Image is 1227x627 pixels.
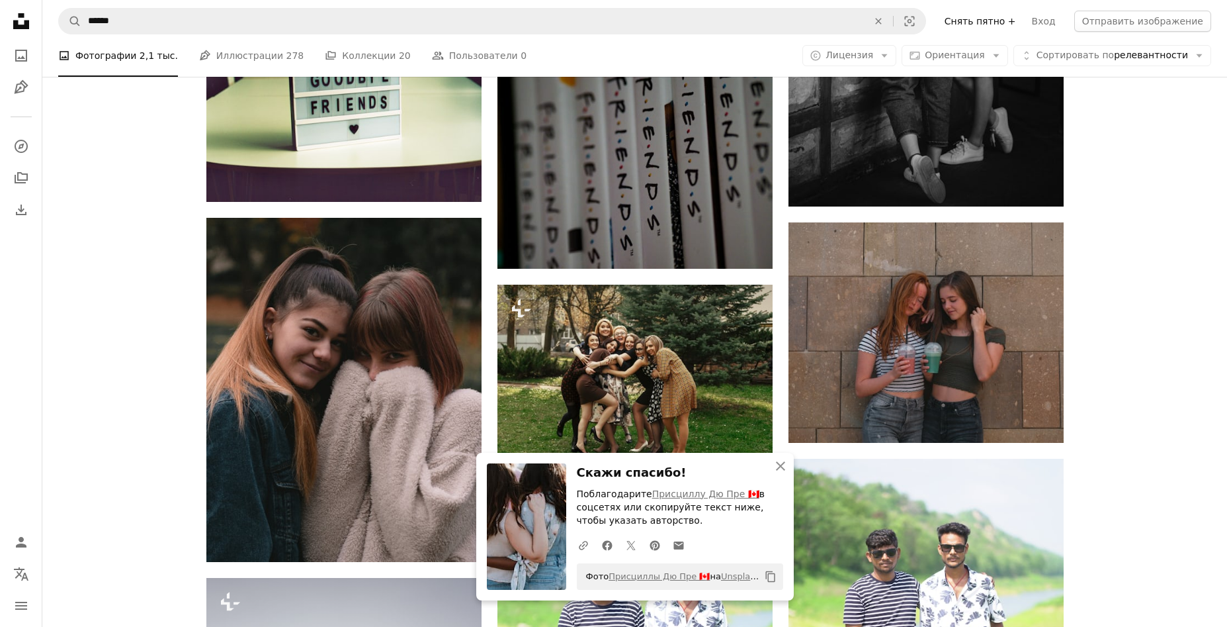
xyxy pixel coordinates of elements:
[521,50,527,61] ya-tr-span: 0
[199,34,304,77] a: Иллюстрации 278
[1032,16,1056,26] ya-tr-span: Вход
[8,8,34,37] a: Главная страница — Unplash
[432,34,527,77] a: Пользователи 0
[652,489,759,499] a: Присциллу Дю Пре 🇨🇦
[216,48,283,63] ya-tr-span: Иллюстрации
[710,571,721,581] ya-tr-span: на
[342,48,396,63] ya-tr-span: Коллекции
[206,384,482,396] a: две женщины фотографируются вместе
[497,285,773,468] img: Стильные элегантные женщины веселятся на празднике в солнечном парке. Забавная концепция момента,...
[945,16,1016,26] ya-tr-span: Снять пятно +
[667,532,691,558] a: Поделиться по электронной почте
[206,104,482,116] a: серая доска "прощай, друзья"
[864,9,893,34] button: Очистить
[925,50,985,60] ya-tr-span: Ориентация
[619,532,643,558] a: Поделиться в Twitter
[497,370,773,382] a: Стильные элегантные женщины веселятся на празднике в солнечном парке. Забавная концепция момента,...
[1013,45,1211,66] button: Сортировать порелевантности
[577,489,652,499] ya-tr-span: Поблагодарите
[802,45,896,66] button: Лицензия
[788,222,1064,443] img: две женщины, прислонившиеся к серой стене
[1082,16,1203,26] ya-tr-span: Отправить изображение
[721,571,760,581] a: Unsplash
[902,45,1008,66] button: Ориентация
[58,8,926,34] form: Поиск визуальных элементов по всему сайту
[1074,11,1211,32] button: Отправить изображение
[595,532,619,558] a: Поделиться на Facebook
[577,489,765,526] ya-tr-span: в соцсетях или скопируйте текст ниже, чтобы указать авторство.
[759,565,782,588] button: Копировать в буфер обмена
[8,42,34,69] a: Фото
[8,133,34,160] a: Исследовать
[8,197,34,223] a: История загрузок
[497,159,773,171] a: белая и черная линованная бумага
[586,571,609,581] ya-tr-span: Фото
[325,34,410,77] a: Коллекции 20
[206,19,482,202] img: серая доска "прощай, друзья"
[1037,50,1114,60] ya-tr-span: Сортировать по
[1024,11,1064,32] a: Вход
[825,50,873,60] ya-tr-span: Лицензия
[788,326,1064,338] a: две женщины, прислонившиеся к серой стене
[577,465,687,479] ya-tr-span: Скажи спасибо!
[643,532,667,558] a: Поделиться на Pinterest
[59,9,81,34] button: Поиск Unsplash
[8,74,34,101] a: Иллюстрации
[399,50,411,61] ya-tr-span: 20
[8,561,34,587] button: Язык
[449,48,518,63] ya-tr-span: Пользователи
[8,529,34,555] a: Войдите в систему / Зарегистрируйтесь
[286,50,304,61] ya-tr-span: 278
[609,571,710,581] a: Присциллы Дю Пре 🇨🇦
[8,593,34,619] button: Меню
[894,9,925,34] button: Визуальный поиск
[206,218,482,562] img: две женщины фотографируются вместе
[8,165,34,191] a: Коллекции
[1114,50,1188,60] ya-tr-span: релевантности
[937,11,1024,32] a: Снять пятно +
[497,62,773,269] img: белая и черная линованная бумага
